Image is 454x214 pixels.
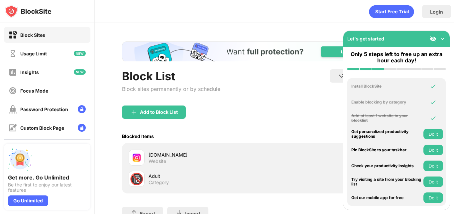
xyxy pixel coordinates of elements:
[122,69,220,83] div: Block List
[122,86,220,92] div: Block sites permanently or by schedule
[74,51,86,56] img: new-icon.svg
[149,158,166,164] div: Website
[122,133,154,139] div: Blocked Items
[20,125,64,131] div: Custom Block Page
[351,84,422,89] div: Install BlockSite
[149,151,275,158] div: [DOMAIN_NAME]
[347,51,446,64] div: Only 5 steps left to free up an extra hour each day!
[122,41,427,61] iframe: Banner
[347,36,384,41] div: Let's get started
[423,192,443,203] button: Do it
[9,31,17,39] img: block-on.svg
[351,195,422,200] div: Get our mobile app for free
[351,129,422,139] div: Get personalized productivity suggestions
[351,164,422,168] div: Check your productivity insights
[149,173,275,179] div: Adult
[20,69,39,75] div: Insights
[430,83,436,90] img: omni-check.svg
[351,100,422,105] div: Enable blocking by category
[8,195,48,206] div: Go Unlimited
[430,36,436,42] img: eye-not-visible.svg
[351,177,422,187] div: Try visiting a site from your blocking list
[20,88,48,94] div: Focus Mode
[351,148,422,152] div: Pin BlockSite to your taskbar
[430,115,436,121] img: omni-check.svg
[8,182,86,193] div: Be the first to enjoy our latest features
[430,99,436,106] img: omni-check.svg
[423,161,443,171] button: Do it
[9,105,17,113] img: password-protection-off.svg
[8,148,32,172] img: push-unlimited.svg
[140,109,178,115] div: Add to Block List
[5,5,52,18] img: logo-blocksite.svg
[74,69,86,75] img: new-icon.svg
[78,105,86,113] img: lock-menu.svg
[430,9,443,15] div: Login
[20,107,68,112] div: Password Protection
[9,49,17,58] img: time-usage-off.svg
[423,177,443,187] button: Do it
[133,154,141,162] img: favicons
[8,174,86,181] div: Get more. Go Unlimited
[20,51,47,56] div: Usage Limit
[78,124,86,132] img: lock-menu.svg
[423,145,443,155] button: Do it
[9,87,17,95] img: focus-off.svg
[423,129,443,139] button: Do it
[351,113,422,123] div: Add at least 1 website to your blocklist
[130,172,144,186] div: 🔞
[9,68,17,76] img: insights-off.svg
[9,124,17,132] img: customize-block-page-off.svg
[439,36,446,42] img: omni-setup-toggle.svg
[369,5,414,18] div: animation
[149,179,169,185] div: Category
[20,32,45,38] div: Block Sites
